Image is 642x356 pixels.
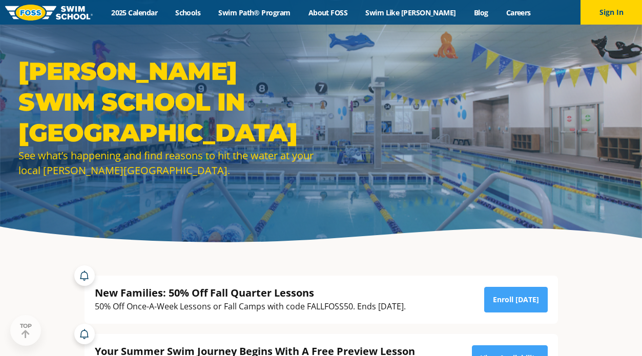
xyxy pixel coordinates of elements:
a: Careers [497,8,540,17]
a: Blog [465,8,497,17]
a: 2025 Calendar [102,8,167,17]
div: 50% Off Once-A-Week Lessons or Fall Camps with code FALLFOSS50. Ends [DATE]. [95,300,406,313]
h1: [PERSON_NAME] Swim School in [GEOGRAPHIC_DATA] [18,56,316,148]
a: Enroll [DATE] [484,287,548,312]
a: Swim Like [PERSON_NAME] [357,8,465,17]
div: TOP [20,323,32,339]
a: About FOSS [299,8,357,17]
div: New Families: 50% Off Fall Quarter Lessons [95,286,406,300]
a: Swim Path® Program [210,8,299,17]
div: See what’s happening and find reasons to hit the water at your local [PERSON_NAME][GEOGRAPHIC_DATA]. [18,148,316,178]
img: FOSS Swim School Logo [5,5,93,20]
a: Schools [167,8,210,17]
